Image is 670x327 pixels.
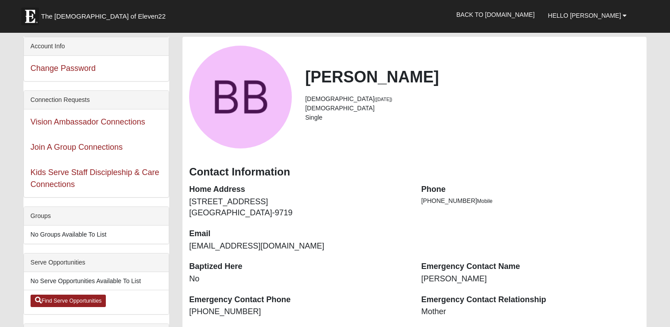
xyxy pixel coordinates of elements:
[421,184,640,195] dt: Phone
[31,168,159,189] a: Kids Serve Staff Discipleship & Care Connections
[541,4,633,27] a: Hello [PERSON_NAME]
[421,273,640,285] dd: [PERSON_NAME]
[305,67,640,86] h2: [PERSON_NAME]
[189,306,408,318] dd: [PHONE_NUMBER]
[31,64,96,73] a: Change Password
[477,198,492,204] span: Mobile
[31,117,145,126] a: Vision Ambassador Connections
[421,306,640,318] dd: Mother
[24,272,169,290] li: No Serve Opportunities Available To List
[421,294,640,306] dt: Emergency Contact Relationship
[305,113,640,122] li: Single
[189,184,408,195] dt: Home Address
[189,196,408,219] dd: [STREET_ADDRESS] [GEOGRAPHIC_DATA]-9719
[189,46,292,148] a: View Fullsize Photo
[421,261,640,272] dt: Emergency Contact Name
[548,12,621,19] span: Hello [PERSON_NAME]
[31,295,106,307] a: Find Serve Opportunities
[24,226,169,244] li: No Groups Available To List
[449,4,541,26] a: Back to [DOMAIN_NAME]
[41,12,166,21] span: The [DEMOGRAPHIC_DATA] of Eleven22
[189,273,408,285] dd: No
[189,228,408,240] dt: Email
[21,8,39,25] img: Eleven22 logo
[189,166,640,179] h3: Contact Information
[24,37,169,56] div: Account Info
[24,91,169,109] div: Connection Requests
[375,97,392,102] small: ([DATE])
[189,294,408,306] dt: Emergency Contact Phone
[24,253,169,272] div: Serve Opportunities
[24,207,169,226] div: Groups
[17,3,194,25] a: The [DEMOGRAPHIC_DATA] of Eleven22
[189,241,408,252] dd: [EMAIL_ADDRESS][DOMAIN_NAME]
[189,261,408,272] dt: Baptized Here
[305,94,640,104] li: [DEMOGRAPHIC_DATA]
[305,104,640,113] li: [DEMOGRAPHIC_DATA]
[31,143,123,152] a: Join A Group Connections
[421,196,640,206] li: [PHONE_NUMBER]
